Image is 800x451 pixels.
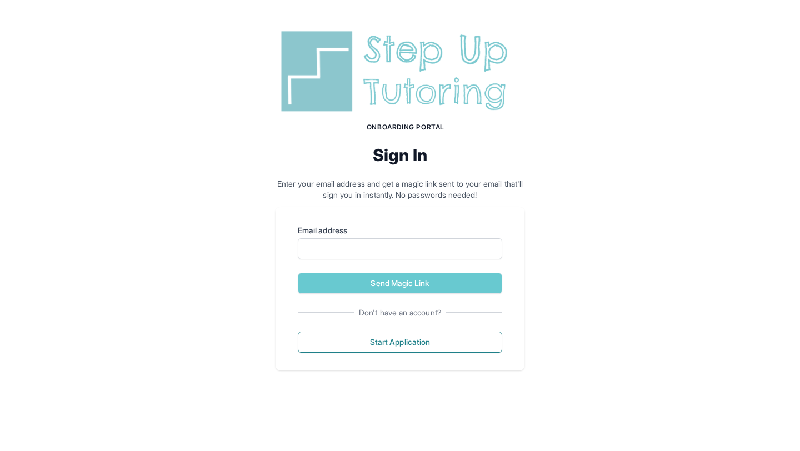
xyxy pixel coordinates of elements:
[354,307,446,318] span: Don't have an account?
[276,178,524,201] p: Enter your email address and get a magic link sent to your email that'll sign you in instantly. N...
[287,123,524,132] h1: Onboarding Portal
[298,273,502,294] button: Send Magic Link
[276,145,524,165] h2: Sign In
[298,225,502,236] label: Email address
[298,332,502,353] button: Start Application
[276,27,524,116] img: Step Up Tutoring horizontal logo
